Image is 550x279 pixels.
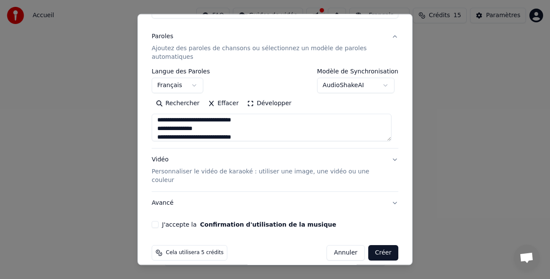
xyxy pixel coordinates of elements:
button: J'accepte la [200,221,336,227]
div: Paroles [152,32,173,41]
button: Rechercher [152,97,204,110]
button: ParolesAjoutez des paroles de chansons ou sélectionnez un modèle de paroles automatiques [152,25,398,68]
button: Avancé [152,192,398,214]
label: J'accepte la [162,221,336,227]
label: Modèle de Synchronisation [317,68,398,74]
div: ParolesAjoutez des paroles de chansons ou sélectionnez un modèle de paroles automatiques [152,68,398,148]
button: Créer [368,245,398,261]
p: Personnaliser le vidéo de karaoké : utiliser une image, une vidéo ou une couleur [152,167,385,185]
button: VidéoPersonnaliser le vidéo de karaoké : utiliser une image, une vidéo ou une couleur [152,149,398,191]
button: Effacer [204,97,243,110]
button: Développer [243,97,296,110]
button: Annuler [327,245,364,261]
div: Vidéo [152,155,385,185]
label: Langue des Paroles [152,68,210,74]
span: Cela utilisera 5 crédits [166,249,223,256]
p: Ajoutez des paroles de chansons ou sélectionnez un modèle de paroles automatiques [152,44,385,61]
